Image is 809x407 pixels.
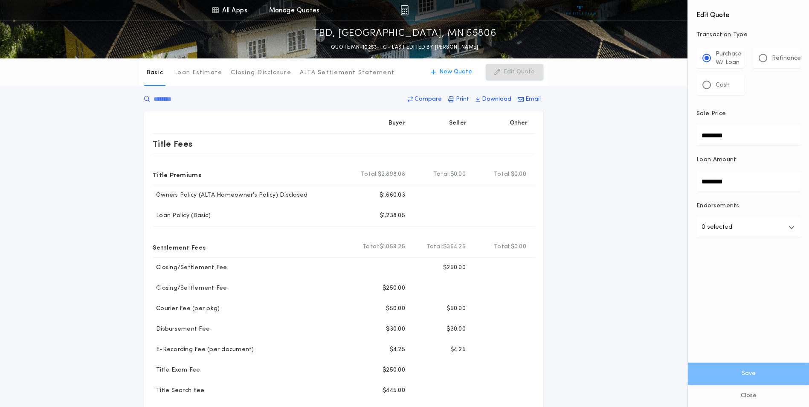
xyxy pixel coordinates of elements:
h4: Edit Quote [696,5,800,20]
button: Edit Quote [486,64,543,80]
img: img [400,5,409,15]
p: Courier Fee (per pkg) [153,305,220,313]
span: $0.00 [450,170,466,179]
button: 0 selected [696,217,800,238]
p: Settlement Fees [153,240,206,254]
p: Closing Disclosure [231,69,291,77]
p: Title Search Fee [153,387,204,395]
p: Owners Policy (ALTA Homeowner's Policy) Disclosed [153,191,307,200]
p: $30.00 [386,325,405,334]
b: Total: [361,170,378,179]
p: Closing/Settlement Fee [153,284,227,293]
p: ALTA Settlement Statement [300,69,394,77]
p: Loan Amount [696,156,737,164]
p: $250.00 [383,284,405,293]
button: Email [515,92,543,107]
p: $50.00 [386,305,405,313]
button: Save [688,363,809,385]
p: Email [525,95,541,104]
button: Close [688,385,809,407]
b: Total: [362,243,380,251]
b: Total: [494,170,511,179]
p: QUOTE MN-10253-TC - LAST EDITED BY [PERSON_NAME] [331,43,478,52]
p: $1,660.03 [380,191,405,200]
b: Total: [433,170,450,179]
p: Title Fees [153,137,193,151]
img: vs-icon [564,6,596,15]
p: 0 selected [702,222,732,233]
p: TBD, [GEOGRAPHIC_DATA], MN 55806 [313,27,496,41]
p: $4.25 [450,346,466,354]
button: New Quote [422,64,481,80]
p: $1,238.05 [380,212,405,220]
p: E-Recording Fee (per document) [153,346,254,354]
p: Purchase W/ Loan [716,50,742,67]
p: Buyer [389,119,406,128]
span: $0.00 [511,243,526,251]
p: Transaction Type [696,31,800,39]
p: Disbursement Fee [153,325,210,334]
p: Title Premiums [153,168,201,181]
p: Print [456,95,469,104]
b: Total: [494,243,511,251]
p: Title Exam Fee [153,366,200,375]
p: Loan Policy (Basic) [153,212,211,220]
p: Basic [146,69,163,77]
p: $445.00 [383,387,405,395]
input: Loan Amount [696,171,800,192]
p: Compare [415,95,442,104]
p: New Quote [439,68,472,76]
button: Download [473,92,514,107]
b: Total: [426,243,444,251]
p: Seller [449,119,467,128]
span: $2,898.08 [378,170,405,179]
button: Compare [405,92,444,107]
p: Loan Estimate [174,69,222,77]
button: Print [446,92,472,107]
p: Endorsements [696,202,800,210]
p: $250.00 [443,264,466,272]
p: $4.25 [390,346,405,354]
p: Download [482,95,511,104]
p: Sale Price [696,110,726,118]
p: Edit Quote [504,68,535,76]
span: $0.00 [511,170,526,179]
input: Sale Price [696,125,800,145]
p: $250.00 [383,366,405,375]
p: $30.00 [447,325,466,334]
p: Closing/Settlement Fee [153,264,227,272]
p: $50.00 [447,305,466,313]
span: $1,059.25 [380,243,405,251]
span: $364.25 [443,243,466,251]
p: Cash [716,81,730,90]
p: Refinance [772,54,801,63]
p: Other [510,119,528,128]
